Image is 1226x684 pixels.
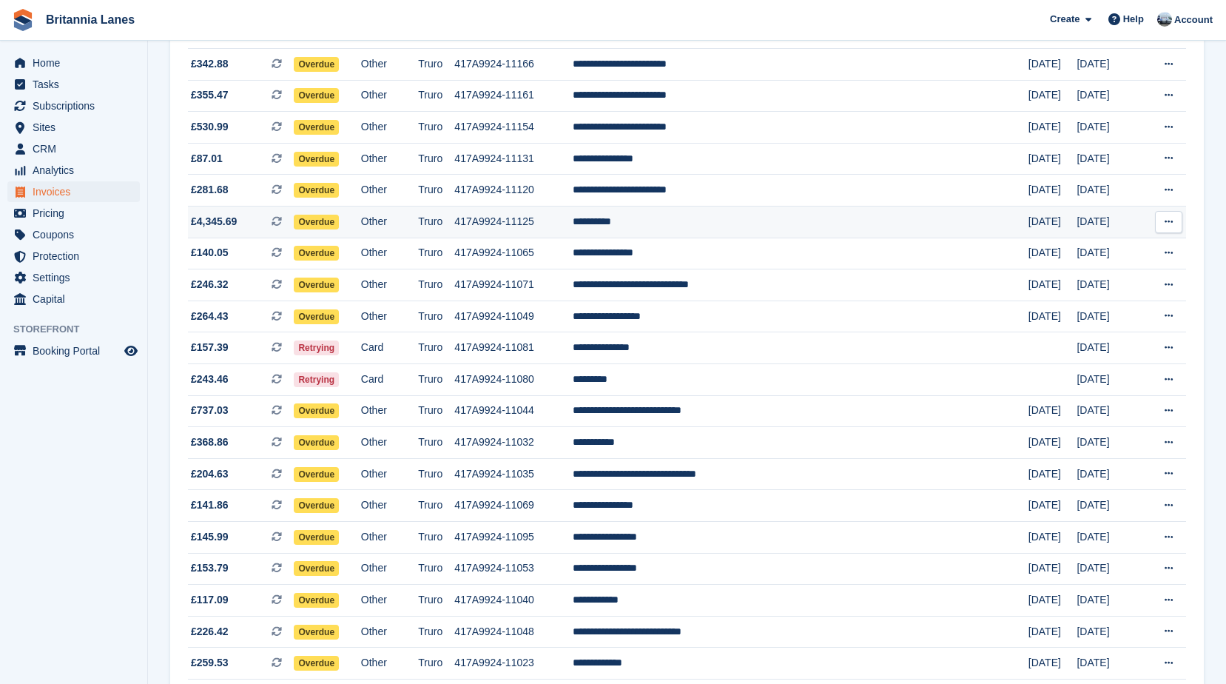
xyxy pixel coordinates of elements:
[454,269,573,301] td: 417A9924-11071
[454,364,573,396] td: 417A9924-11080
[294,403,339,418] span: Overdue
[1077,553,1139,585] td: [DATE]
[33,138,121,159] span: CRM
[294,246,339,261] span: Overdue
[1028,490,1077,522] td: [DATE]
[1028,458,1077,490] td: [DATE]
[418,458,454,490] td: Truro
[454,585,573,617] td: 417A9924-11040
[1028,648,1077,680] td: [DATE]
[33,341,121,361] span: Booking Portal
[1077,427,1139,459] td: [DATE]
[1028,175,1077,207] td: [DATE]
[191,340,229,355] span: £157.39
[33,74,121,95] span: Tasks
[418,80,454,112] td: Truro
[361,80,418,112] td: Other
[361,49,418,81] td: Other
[1077,616,1139,648] td: [DATE]
[361,585,418,617] td: Other
[361,427,418,459] td: Other
[294,498,339,513] span: Overdue
[294,88,339,103] span: Overdue
[361,238,418,269] td: Other
[418,364,454,396] td: Truro
[454,301,573,332] td: 417A9924-11049
[1028,301,1077,332] td: [DATE]
[191,214,237,229] span: £4,345.69
[1077,364,1139,396] td: [DATE]
[7,289,140,309] a: menu
[33,267,121,288] span: Settings
[191,403,229,418] span: £737.03
[7,341,140,361] a: menu
[454,458,573,490] td: 417A9924-11035
[418,332,454,364] td: Truro
[1077,490,1139,522] td: [DATE]
[1028,427,1077,459] td: [DATE]
[191,245,229,261] span: £140.05
[1123,12,1144,27] span: Help
[418,301,454,332] td: Truro
[1077,332,1139,364] td: [DATE]
[418,648,454,680] td: Truro
[294,341,339,355] span: Retrying
[454,648,573,680] td: 417A9924-11023
[454,207,573,238] td: 417A9924-11125
[418,490,454,522] td: Truro
[1077,49,1139,81] td: [DATE]
[454,553,573,585] td: 417A9924-11053
[418,175,454,207] td: Truro
[12,9,34,31] img: stora-icon-8386f47178a22dfd0bd8f6a31ec36ba5ce8667c1dd55bd0f319d3a0aa187defe.svg
[361,395,418,427] td: Other
[191,182,229,198] span: £281.68
[294,561,339,576] span: Overdue
[454,143,573,175] td: 417A9924-11131
[454,395,573,427] td: 417A9924-11044
[294,120,339,135] span: Overdue
[454,238,573,269] td: 417A9924-11065
[191,435,229,450] span: £368.86
[294,57,339,72] span: Overdue
[1157,12,1172,27] img: John Millership
[191,466,229,482] span: £204.63
[7,181,140,202] a: menu
[361,490,418,522] td: Other
[361,175,418,207] td: Other
[294,625,339,640] span: Overdue
[454,49,573,81] td: 417A9924-11166
[33,53,121,73] span: Home
[1077,207,1139,238] td: [DATE]
[7,95,140,116] a: menu
[191,372,229,387] span: £243.46
[294,435,339,450] span: Overdue
[1028,585,1077,617] td: [DATE]
[1174,13,1213,27] span: Account
[418,395,454,427] td: Truro
[454,521,573,553] td: 417A9924-11095
[1077,521,1139,553] td: [DATE]
[454,427,573,459] td: 417A9924-11032
[7,246,140,266] a: menu
[418,143,454,175] td: Truro
[191,560,229,576] span: £153.79
[191,151,223,167] span: £87.01
[7,203,140,224] a: menu
[418,112,454,144] td: Truro
[1050,12,1080,27] span: Create
[1077,238,1139,269] td: [DATE]
[361,458,418,490] td: Other
[33,203,121,224] span: Pricing
[454,80,573,112] td: 417A9924-11161
[33,117,121,138] span: Sites
[13,322,147,337] span: Storefront
[7,138,140,159] a: menu
[1028,112,1077,144] td: [DATE]
[454,490,573,522] td: 417A9924-11069
[361,207,418,238] td: Other
[1077,301,1139,332] td: [DATE]
[418,616,454,648] td: Truro
[454,112,573,144] td: 417A9924-11154
[361,301,418,332] td: Other
[1077,585,1139,617] td: [DATE]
